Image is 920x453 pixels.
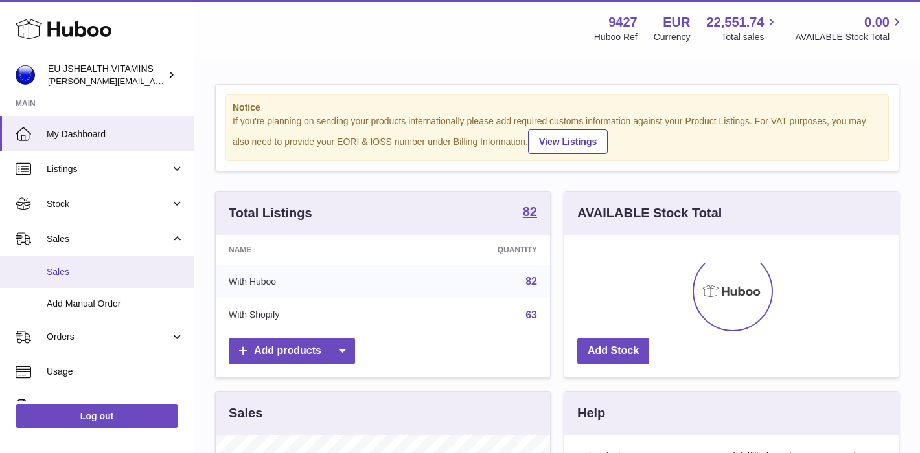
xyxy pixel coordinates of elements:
[229,404,262,422] h3: Sales
[795,14,904,43] a: 0.00 AVAILABLE Stock Total
[594,31,638,43] div: Huboo Ref
[229,204,312,222] h3: Total Listings
[47,266,184,278] span: Sales
[48,63,165,87] div: EU JSHEALTH VITAMINS
[577,204,722,222] h3: AVAILABLE Stock Total
[706,14,764,31] span: 22,551.74
[229,338,355,364] a: Add products
[47,128,184,140] span: My Dashboard
[525,309,537,320] a: 63
[47,298,184,310] span: Add Manual Order
[577,338,649,364] a: Add Stock
[47,163,170,175] span: Listings
[47,401,170,413] span: Invoicing and Payments
[528,129,608,154] a: View Listings
[523,205,537,218] strong: 82
[48,76,260,86] span: [PERSON_NAME][EMAIL_ADDRESS][DOMAIN_NAME]
[216,298,396,332] td: With Shopify
[16,65,35,85] img: laura@jessicasepel.com
[864,14,890,31] span: 0.00
[233,115,882,154] div: If you're planning on sending your products internationally please add required customs informati...
[721,31,779,43] span: Total sales
[523,205,537,221] a: 82
[47,366,184,378] span: Usage
[608,14,638,31] strong: 9427
[233,102,882,114] strong: Notice
[654,31,691,43] div: Currency
[216,265,396,298] td: With Huboo
[216,235,396,265] th: Name
[16,404,178,428] a: Log out
[525,276,537,287] a: 82
[663,14,690,31] strong: EUR
[795,31,904,43] span: AVAILABLE Stock Total
[47,233,170,245] span: Sales
[47,331,170,343] span: Orders
[47,198,170,210] span: Stock
[706,14,779,43] a: 22,551.74 Total sales
[577,404,605,422] h3: Help
[396,235,550,265] th: Quantity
